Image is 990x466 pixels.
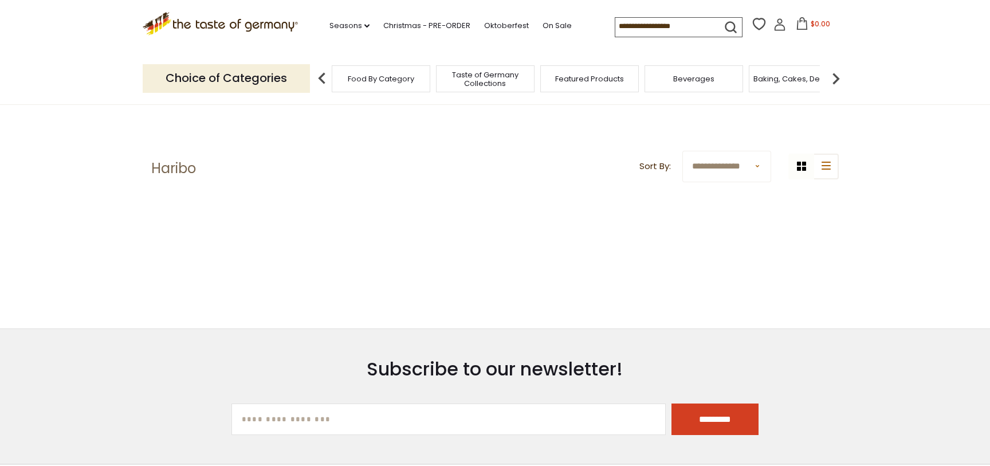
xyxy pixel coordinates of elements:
a: Featured Products [555,75,624,83]
img: previous arrow [311,67,333,90]
img: next arrow [824,67,847,90]
a: On Sale [543,19,572,32]
label: Sort By: [639,159,671,174]
h3: Subscribe to our newsletter! [231,358,759,381]
a: Christmas - PRE-ORDER [383,19,470,32]
span: $0.00 [811,19,830,29]
a: Food By Category [348,75,414,83]
a: Beverages [673,75,714,83]
a: Oktoberfest [484,19,529,32]
a: Baking, Cakes, Desserts [753,75,842,83]
p: Choice of Categories [143,64,310,92]
a: Taste of Germany Collections [439,71,531,88]
button: $0.00 [788,17,837,34]
a: Seasons [329,19,370,32]
h1: Haribo [151,160,196,177]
